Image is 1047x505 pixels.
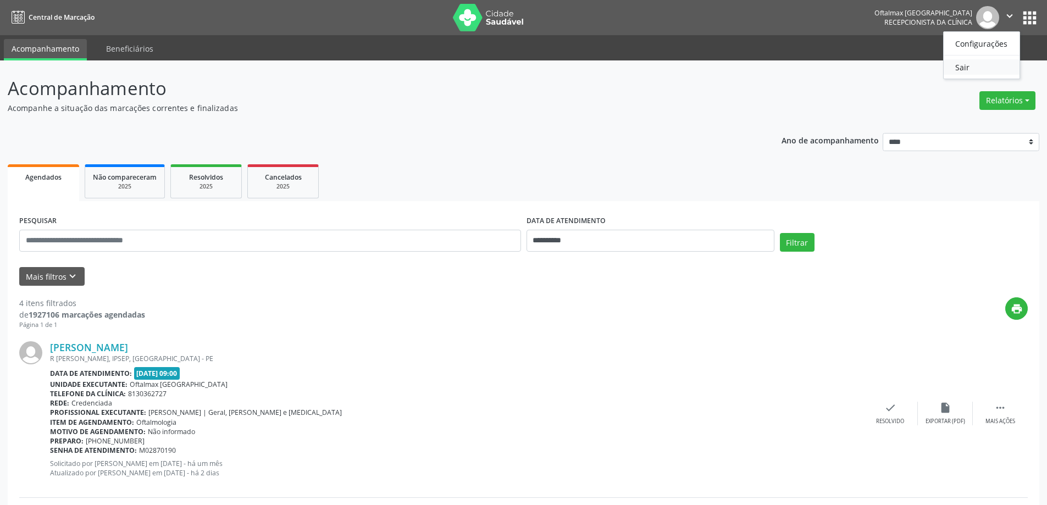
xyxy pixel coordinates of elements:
[876,418,904,425] div: Resolvido
[50,369,132,378] b: Data de atendimento:
[527,213,606,230] label: DATA DE ATENDIMENTO
[926,418,965,425] div: Exportar (PDF)
[19,320,145,330] div: Página 1 de 1
[86,436,145,446] span: [PHONE_NUMBER]
[93,173,157,182] span: Não compareceram
[50,389,126,398] b: Telefone da clínica:
[8,102,730,114] p: Acompanhe a situação das marcações correntes e finalizadas
[256,182,311,191] div: 2025
[985,418,1015,425] div: Mais ações
[1011,303,1023,315] i: print
[189,173,223,182] span: Resolvidos
[50,436,84,446] b: Preparo:
[98,39,161,58] a: Beneficiários
[780,233,815,252] button: Filtrar
[179,182,234,191] div: 2025
[29,13,95,22] span: Central de Marcação
[19,341,42,364] img: img
[71,398,112,408] span: Credenciada
[884,402,896,414] i: check
[19,213,57,230] label: PESQUISAR
[944,59,1020,75] a: Sair
[93,182,157,191] div: 2025
[19,267,85,286] button: Mais filtroskeyboard_arrow_down
[128,389,167,398] span: 8130362727
[50,459,863,478] p: Solicitado por [PERSON_NAME] em [DATE] - há um mês Atualizado por [PERSON_NAME] em [DATE] - há 2 ...
[19,297,145,309] div: 4 itens filtrados
[50,446,137,455] b: Senha de atendimento:
[130,380,228,389] span: Oftalmax [GEOGRAPHIC_DATA]
[139,446,176,455] span: M02870190
[976,6,999,29] img: img
[943,31,1020,79] ul: 
[148,427,195,436] span: Não informado
[25,173,62,182] span: Agendados
[944,36,1020,51] a: Configurações
[50,418,134,427] b: Item de agendamento:
[134,367,180,380] span: [DATE] 09:00
[50,408,146,417] b: Profissional executante:
[1005,297,1028,320] button: print
[8,8,95,26] a: Central de Marcação
[884,18,972,27] span: Recepcionista da clínica
[148,408,342,417] span: [PERSON_NAME] | Geral, [PERSON_NAME] e [MEDICAL_DATA]
[999,6,1020,29] button: 
[4,39,87,60] a: Acompanhamento
[8,75,730,102] p: Acompanhamento
[994,402,1006,414] i: 
[19,309,145,320] div: de
[50,341,128,353] a: [PERSON_NAME]
[1004,10,1016,22] i: 
[874,8,972,18] div: Oftalmax [GEOGRAPHIC_DATA]
[50,354,863,363] div: R [PERSON_NAME], IPSEP, [GEOGRAPHIC_DATA] - PE
[50,380,128,389] b: Unidade executante:
[939,402,951,414] i: insert_drive_file
[50,398,69,408] b: Rede:
[29,309,145,320] strong: 1927106 marcações agendadas
[50,427,146,436] b: Motivo de agendamento:
[136,418,176,427] span: Oftalmologia
[782,133,879,147] p: Ano de acompanhamento
[979,91,1035,110] button: Relatórios
[67,270,79,282] i: keyboard_arrow_down
[265,173,302,182] span: Cancelados
[1020,8,1039,27] button: apps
